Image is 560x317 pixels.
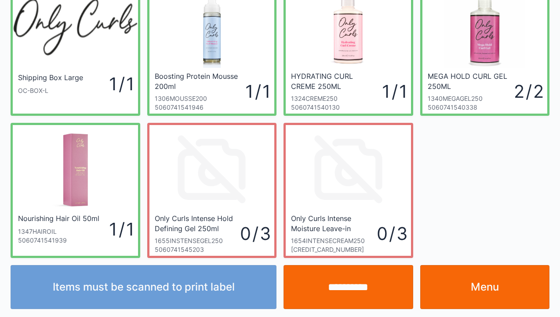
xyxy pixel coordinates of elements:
div: 0 / 3 [240,221,269,246]
img: Only_curls_05_1200x.jpg [42,129,109,210]
div: 1655INSTENSEGEL250 [155,236,240,245]
div: 5060741540130 [291,103,382,112]
a: Only Curls Intense Moisture Leave-in Cream 250ml1654INTENSECREAM250[CREDIT_CARD_NUMBER]0 / 3 [284,123,413,258]
div: Boosting Protein Mousse 200ml [155,71,244,91]
div: 1 / 1 [382,79,406,104]
div: Shipping Box Large [18,73,83,83]
div: 1340MEGAGEL250 [428,94,514,103]
div: 1 / 1 [102,217,133,242]
a: Menu [420,265,550,309]
div: 0 / 3 [377,221,406,246]
div: 5060741540338 [428,103,514,112]
div: OC-BOX-L [18,86,85,95]
div: 1654INTENSECREAM250 [291,236,377,245]
div: 1 / 1 [245,79,269,104]
a: Only Curls Intense Hold Defining Gel 250ml1655INSTENSEGEL25050607415452030 / 3 [147,123,277,258]
div: 5060741541946 [155,103,246,112]
div: 5060741545203 [155,245,240,254]
div: Only Curls Intense Hold Defining Gel 250ml [155,214,238,233]
div: 5060741541939 [18,236,102,245]
div: MEGA HOLD CURL GEL 250ML [428,71,512,91]
div: Nourishing Hair Oil 50ml [18,214,99,224]
div: 1306MOUSSE200 [155,94,246,103]
div: Only Curls Intense Moisture Leave-in Cream 250ml [291,214,375,233]
div: HYDRATING CURL CREME 250ML [291,71,380,91]
div: [CREDIT_CARD_NUMBER] [291,245,377,254]
div: 2 / 2 [514,79,542,104]
a: Nourishing Hair Oil 50ml1347HAIROIL50607415419391 / 1 [11,123,140,258]
div: 1324CREME250 [291,94,382,103]
div: 1 / 1 [85,71,133,96]
div: 1347HAIROIL [18,227,102,236]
